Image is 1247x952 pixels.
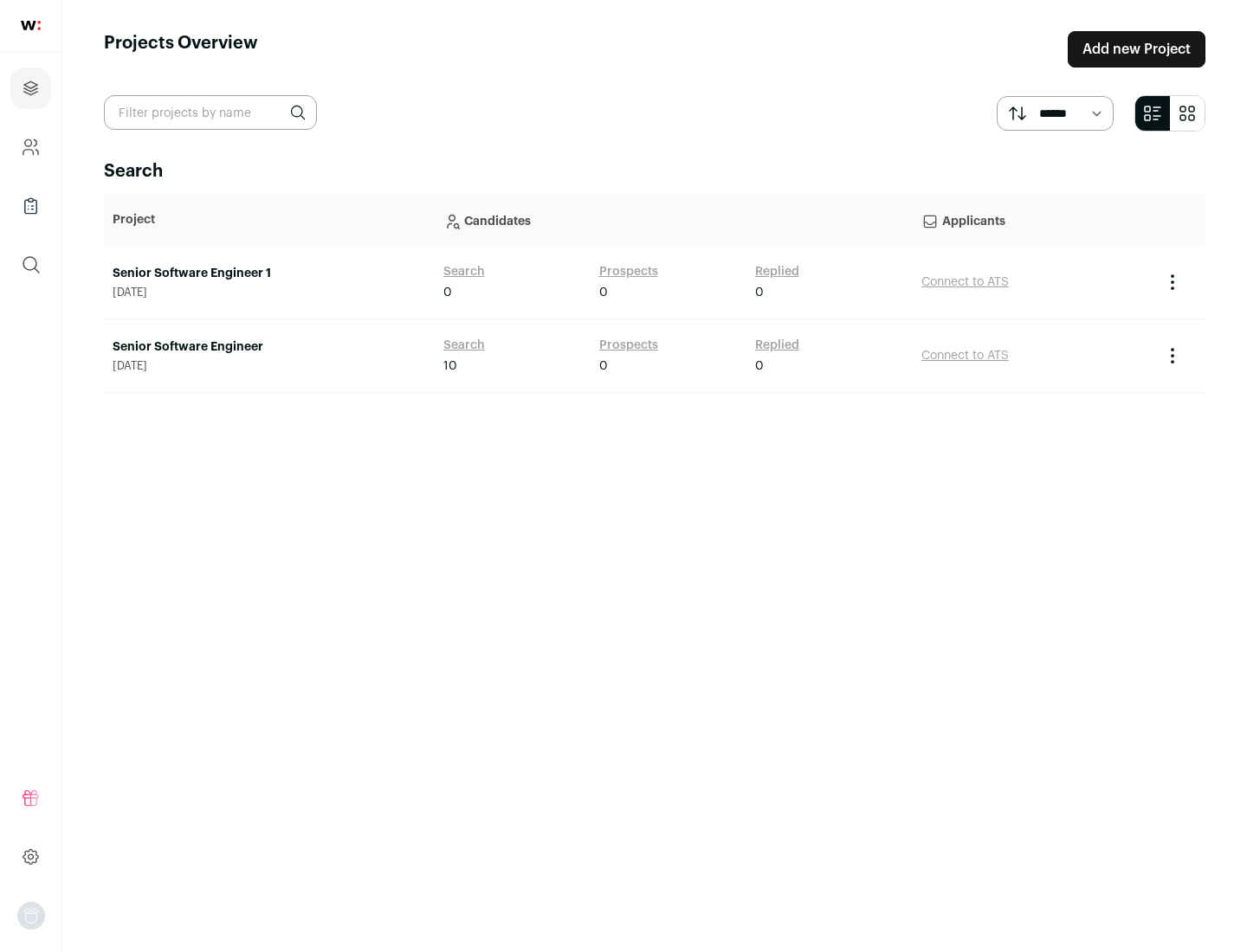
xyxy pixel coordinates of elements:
[17,902,45,929] img: nopic.png
[1068,31,1205,68] a: Add new Project
[443,337,485,354] a: Search
[104,95,317,130] input: Filter projects by name
[921,350,1009,362] a: Connect to ATS
[113,286,426,299] span: [DATE]
[113,265,426,282] a: Senior Software Engineer 1
[10,185,51,227] a: Company Lists
[599,263,658,280] a: Prospects
[921,276,1009,288] a: Connect to ATS
[113,211,426,228] p: Project
[921,203,1145,237] p: Applicants
[10,126,51,168] a: Company and ATS Settings
[599,284,608,301] span: 0
[599,357,608,375] span: 0
[10,68,51,109] a: Projects
[21,21,41,30] img: wellfound-shorthand-0d5821cbd27db2630d0214b213865d53afaa358527fdda9d0ea32b1df1b89c2c.svg
[1162,272,1183,293] button: Project Actions
[104,31,258,68] h1: Projects Overview
[755,357,764,375] span: 0
[755,337,799,354] a: Replied
[443,357,457,375] span: 10
[17,902,45,929] button: Open dropdown
[113,338,426,356] a: Senior Software Engineer
[104,159,1205,183] h2: Search
[113,359,426,373] span: [DATE]
[755,263,799,280] a: Replied
[1162,345,1183,366] button: Project Actions
[443,263,485,280] a: Search
[443,203,904,237] p: Candidates
[443,284,452,301] span: 0
[599,337,658,354] a: Prospects
[755,284,764,301] span: 0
